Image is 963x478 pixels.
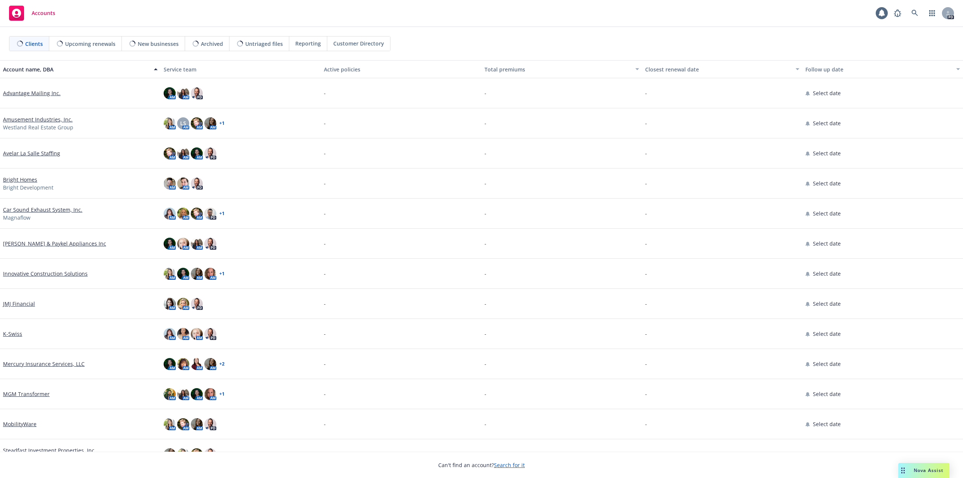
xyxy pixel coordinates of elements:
[191,418,203,430] img: photo
[3,206,82,214] a: Car Sound Exhaust System, Inc.
[177,298,189,310] img: photo
[645,450,647,458] span: -
[177,147,189,159] img: photo
[201,40,223,48] span: Archived
[324,270,326,278] span: -
[324,420,326,428] span: -
[3,115,73,123] a: Amusement Industries, Inc.
[324,149,326,157] span: -
[191,238,203,250] img: photo
[177,87,189,99] img: photo
[813,240,841,247] span: Select date
[3,390,50,398] a: MGM Transformer
[138,40,179,48] span: New businesses
[177,358,189,370] img: photo
[485,149,486,157] span: -
[485,270,486,278] span: -
[164,65,318,73] div: Service team
[177,178,189,190] img: photo
[925,6,940,21] a: Switch app
[204,268,216,280] img: photo
[191,448,203,460] img: photo
[645,209,647,217] span: -
[3,240,106,247] a: [PERSON_NAME] & Paykel Appliances Inc
[813,209,841,217] span: Select date
[164,268,176,280] img: photo
[3,270,88,278] a: Innovative Construction Solutions
[164,388,176,400] img: photo
[191,268,203,280] img: photo
[177,328,189,340] img: photo
[191,328,203,340] img: photo
[485,420,486,428] span: -
[324,119,326,127] span: -
[813,300,841,308] span: Select date
[438,461,525,469] span: Can't find an account?
[813,450,841,458] span: Select date
[204,388,216,400] img: photo
[813,360,841,368] span: Select date
[645,119,647,127] span: -
[645,240,647,247] span: -
[177,418,189,430] img: photo
[191,208,203,220] img: photo
[485,89,486,97] span: -
[485,179,486,187] span: -
[164,328,176,340] img: photo
[645,149,647,157] span: -
[813,270,841,278] span: Select date
[6,3,58,24] a: Accounts
[324,450,326,458] span: -
[3,149,60,157] a: Avelar La Salle Staffing
[3,330,22,338] a: K-Swiss
[645,360,647,368] span: -
[813,119,841,127] span: Select date
[485,330,486,338] span: -
[164,418,176,430] img: photo
[333,39,384,47] span: Customer Directory
[191,87,203,99] img: photo
[219,121,225,126] a: + 1
[32,10,55,16] span: Accounts
[813,149,841,157] span: Select date
[645,65,791,73] div: Closest renewal date
[324,89,326,97] span: -
[245,40,283,48] span: Untriaged files
[485,119,486,127] span: -
[898,463,908,478] div: Drag to move
[645,330,647,338] span: -
[177,448,189,460] img: photo
[204,238,216,250] img: photo
[485,240,486,247] span: -
[3,65,149,73] div: Account name, DBA
[25,40,43,48] span: Clients
[164,87,176,99] img: photo
[3,300,35,308] a: JMJ Financial
[204,147,216,159] img: photo
[324,360,326,368] span: -
[3,214,30,222] span: Magnaflow
[485,360,486,368] span: -
[204,328,216,340] img: photo
[177,238,189,250] img: photo
[485,209,486,217] span: -
[324,330,326,338] span: -
[3,176,37,184] a: Bright Homes
[914,467,943,473] span: Nova Assist
[180,119,186,127] span: LS
[324,65,478,73] div: Active policies
[645,89,647,97] span: -
[645,420,647,428] span: -
[164,448,176,460] img: photo
[485,450,486,458] span: -
[324,209,326,217] span: -
[164,358,176,370] img: photo
[204,418,216,430] img: photo
[645,300,647,308] span: -
[177,388,189,400] img: photo
[164,147,176,159] img: photo
[191,388,203,400] img: photo
[813,390,841,398] span: Select date
[191,298,203,310] img: photo
[3,360,85,368] a: Mercury Insurance Services, LLC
